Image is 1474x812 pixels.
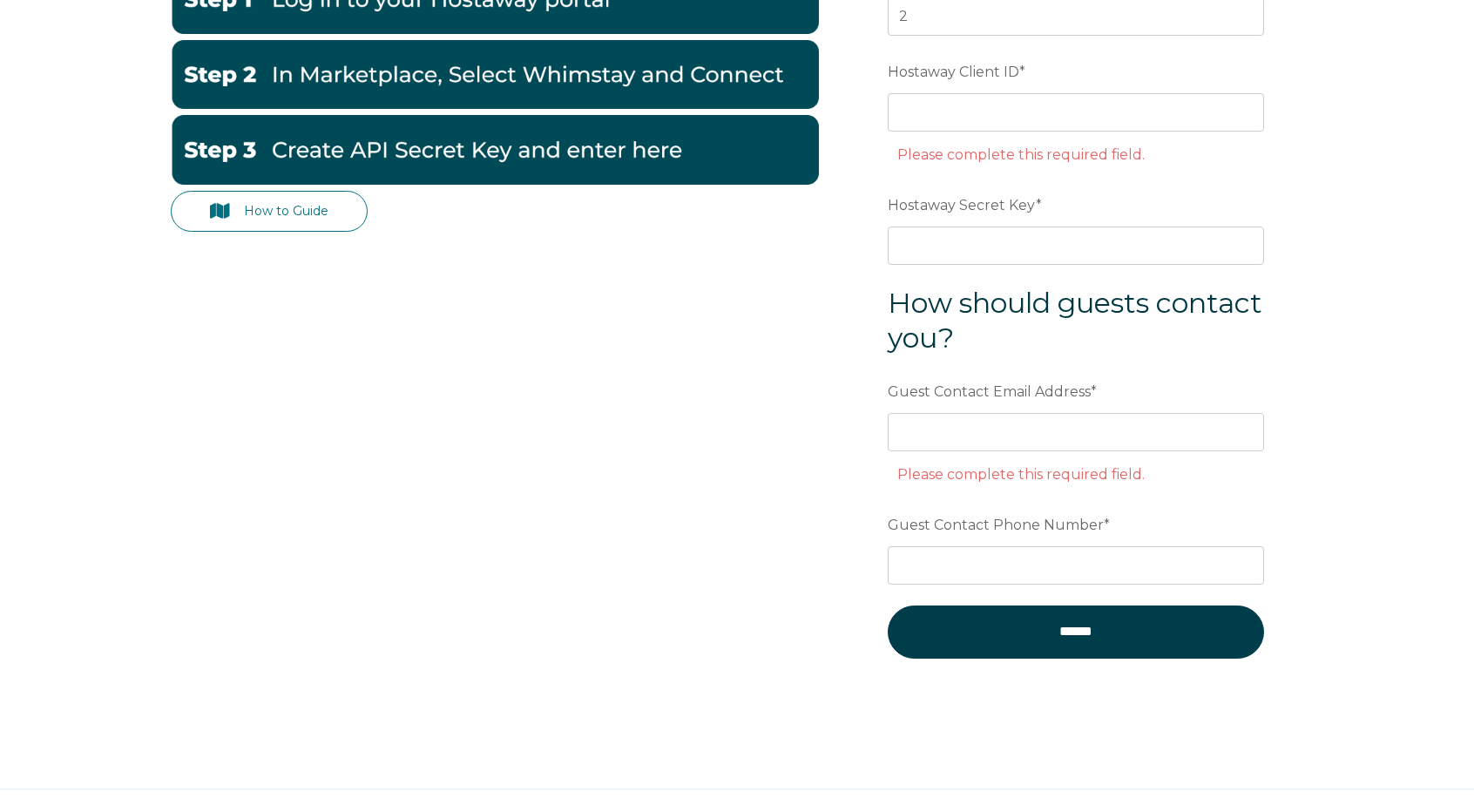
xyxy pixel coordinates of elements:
a: How to Guide [171,191,368,232]
span: How should guests contact you? [888,286,1262,355]
span: Hostaway Client ID [888,58,1019,85]
label: Please complete this required field. [897,466,1145,483]
label: Please complete this required field. [897,146,1145,163]
span: Guest Contact Phone Number [888,511,1104,538]
img: Hostaway3-1 [171,115,819,185]
span: Guest Contact Email Address [888,378,1091,405]
span: Hostaway Secret Key [888,192,1036,219]
img: Hostaway2 [171,40,819,110]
